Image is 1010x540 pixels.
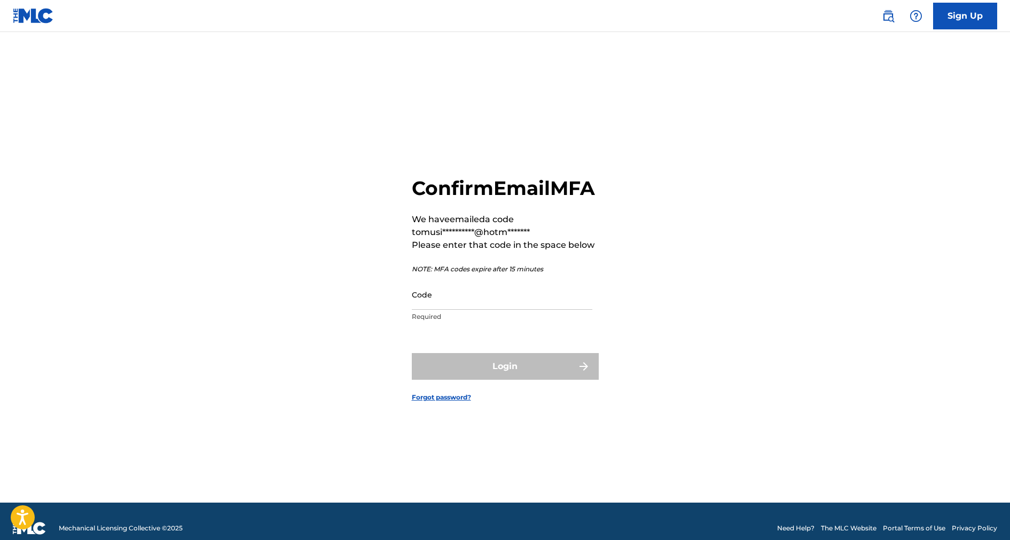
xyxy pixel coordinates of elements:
[412,264,599,274] p: NOTE: MFA codes expire after 15 minutes
[933,3,997,29] a: Sign Up
[13,522,46,535] img: logo
[412,393,471,402] a: Forgot password?
[905,5,927,27] div: Help
[878,5,899,27] a: Public Search
[412,239,599,252] p: Please enter that code in the space below
[777,523,815,533] a: Need Help?
[412,176,599,200] h2: Confirm Email MFA
[13,8,54,24] img: MLC Logo
[952,523,997,533] a: Privacy Policy
[883,523,945,533] a: Portal Terms of Use
[412,312,592,322] p: Required
[882,10,895,22] img: search
[910,10,922,22] img: help
[821,523,876,533] a: The MLC Website
[59,523,183,533] span: Mechanical Licensing Collective © 2025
